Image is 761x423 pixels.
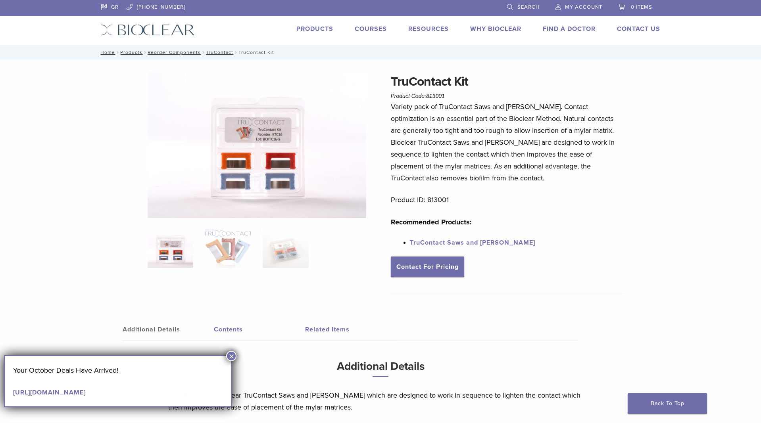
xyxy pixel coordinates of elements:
[263,228,308,268] img: TruContact Kit - Image 3
[296,25,333,33] a: Products
[391,72,624,91] h1: TruContact Kit
[391,194,624,206] p: Product ID: 813001
[391,93,445,99] span: Product Code:
[123,318,214,341] a: Additional Details
[95,45,666,59] nav: TruContact Kit
[391,101,624,184] p: Variety pack of TruContact Saws and [PERSON_NAME]. Contact optimization is an essential part of t...
[148,50,201,55] a: Reorder Components
[543,25,596,33] a: Find A Doctor
[226,351,236,361] button: Close
[355,25,387,33] a: Courses
[13,389,86,396] a: [URL][DOMAIN_NAME]
[214,318,305,341] a: Contents
[115,50,120,54] span: /
[565,4,602,10] span: My Account
[410,239,535,247] a: TruContact Saws and [PERSON_NAME]
[408,25,449,33] a: Resources
[206,50,233,55] a: TruContact
[168,357,593,383] h3: Additional Details
[101,24,195,36] img: Bioclear
[120,50,142,55] a: Products
[201,50,206,54] span: /
[426,93,445,99] span: 813001
[233,50,238,54] span: /
[305,318,396,341] a: Related Items
[142,50,148,54] span: /
[631,4,652,10] span: 0 items
[168,389,593,413] p: Variety pack of Bioclear TruContact Saws and [PERSON_NAME] which are designed to work in sequence...
[470,25,521,33] a: Why Bioclear
[517,4,540,10] span: Search
[98,50,115,55] a: Home
[13,364,223,376] p: Your October Deals Have Arrived!
[205,228,251,268] img: TruContact Kit - Image 2
[391,256,464,277] a: Contact For Pricing
[148,228,193,268] img: TruContact-Assorted-1-324x324.jpg
[617,25,660,33] a: Contact Us
[148,72,367,218] img: TruContact-Assorted-1
[391,218,472,226] strong: Recommended Products:
[628,393,707,414] a: Back To Top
